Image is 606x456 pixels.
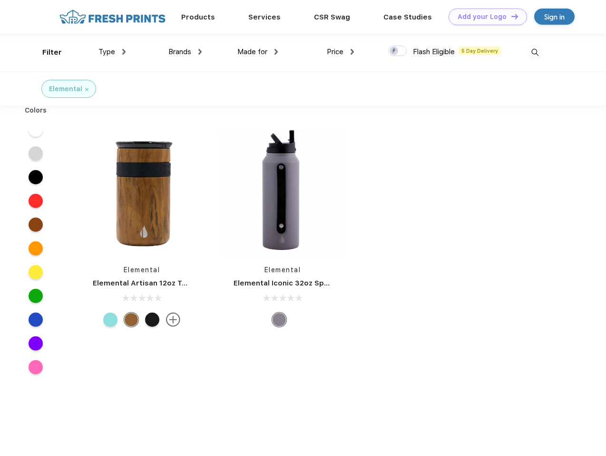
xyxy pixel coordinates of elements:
img: fo%20logo%202.webp [57,9,168,25]
div: Robin's Egg [103,313,117,327]
a: Elemental [124,266,160,274]
span: 5 Day Delivery [459,47,501,55]
span: Flash Eligible [413,47,455,56]
div: Teak Wood [124,313,138,327]
a: Sign in [534,9,575,25]
img: desktop_search.svg [527,45,543,60]
img: dropdown.png [122,49,126,55]
a: Elemental Artisan 12oz Tumbler [93,279,207,287]
a: Services [248,13,281,21]
span: Price [327,47,343,56]
div: Graphite [272,313,286,327]
a: Elemental Iconic 32oz Sport Water Bottle [234,279,384,287]
img: DT [511,14,518,19]
a: Products [181,13,215,21]
img: func=resize&h=266 [219,129,346,256]
div: Add your Logo [458,13,507,21]
img: dropdown.png [198,49,202,55]
span: Made for [237,47,267,56]
div: Matte Black [145,313,159,327]
div: Elemental [49,84,82,94]
img: dropdown.png [351,49,354,55]
a: Elemental [264,266,301,274]
div: Sign in [544,11,565,22]
span: Type [98,47,115,56]
img: more.svg [166,313,180,327]
div: Colors [18,105,54,115]
img: func=resize&h=266 [78,129,205,256]
a: CSR Swag [314,13,350,21]
span: Brands [168,47,191,56]
div: Filter [42,47,62,58]
img: filter_cancel.svg [85,88,88,91]
img: dropdown.png [274,49,278,55]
